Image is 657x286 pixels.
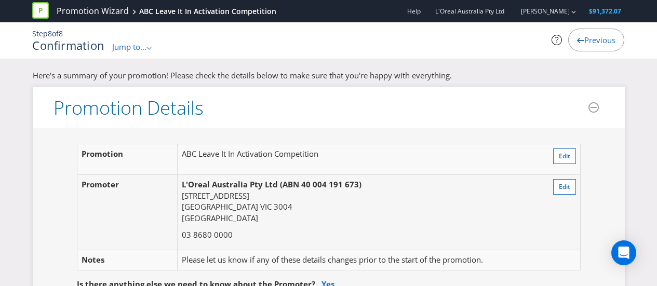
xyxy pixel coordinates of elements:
[178,250,537,270] td: Please let us know if any of these details changes prior to the start of the promotion.
[511,7,570,16] a: [PERSON_NAME]
[260,201,272,212] span: VIC
[589,7,621,16] span: $91,372.07
[32,29,48,38] span: Step
[57,5,129,17] a: Promotion Wizard
[182,190,249,201] span: [STREET_ADDRESS]
[611,240,636,265] div: Open Intercom Messenger
[32,39,104,51] h1: Confirmation
[274,201,292,212] span: 3004
[77,144,178,175] td: Promotion
[52,29,59,38] span: of
[182,213,258,223] span: [GEOGRAPHIC_DATA]
[584,35,615,45] span: Previous
[139,6,276,17] div: ABC Leave It In Activation Competition
[407,7,421,16] a: Help
[435,7,504,16] span: L'Oreal Australia Pty Ltd
[182,179,278,189] span: L'Oreal Australia Pty Ltd
[280,179,361,189] span: (ABN 40 004 191 673)
[178,144,537,175] td: ABC Leave It In Activation Competition
[48,29,52,38] span: 8
[553,179,576,195] button: Edit
[182,229,532,240] p: 03 8680 0000
[77,250,178,270] td: Notes
[82,179,119,189] span: Promoter
[53,98,204,118] h3: Promotion Details
[559,182,570,191] span: Edit
[182,201,258,212] span: [GEOGRAPHIC_DATA]
[33,70,625,81] p: Here's a summary of your promotion! Please check the details below to make sure that you're happy...
[559,152,570,160] span: Edit
[553,148,576,164] button: Edit
[59,29,63,38] span: 8
[112,42,146,52] span: Jump to...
